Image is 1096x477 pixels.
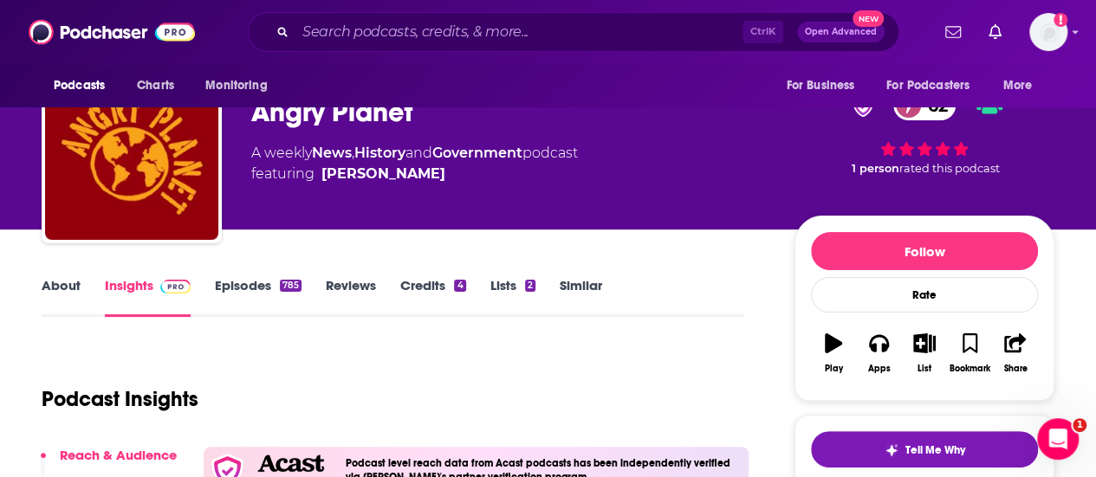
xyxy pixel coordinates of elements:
[950,364,990,374] div: Bookmark
[251,164,578,184] span: featuring
[251,143,578,184] div: A weekly podcast
[354,145,405,161] a: History
[1037,418,1079,460] iframe: Intercom live chat
[1003,364,1027,374] div: Share
[811,232,1038,270] button: Follow
[875,69,995,102] button: open menu
[257,454,323,473] img: Acast
[29,16,195,48] img: Podchaser - Follow, Share and Rate Podcasts
[321,164,445,184] div: [PERSON_NAME]
[993,322,1038,384] button: Share
[400,277,465,317] a: Credits4
[295,18,743,46] input: Search podcasts, credits, & more...
[794,79,1054,186] div: verified Badge62 1 personrated this podcast
[991,69,1054,102] button: open menu
[454,280,465,292] div: 4
[902,322,947,384] button: List
[852,162,899,175] span: 1 person
[45,67,218,240] img: Angry Planet
[42,386,198,412] h1: Podcast Insights
[805,28,877,36] span: Open Advanced
[947,322,992,384] button: Bookmark
[248,12,899,52] div: Search podcasts, credits, & more...
[918,364,931,374] div: List
[853,10,884,27] span: New
[42,69,127,102] button: open menu
[126,69,185,102] a: Charts
[1003,74,1033,98] span: More
[60,447,177,463] p: Reach & Audience
[1029,13,1067,51] img: User Profile
[811,322,856,384] button: Play
[1029,13,1067,51] button: Show profile menu
[905,443,965,457] span: Tell Me Why
[137,74,174,98] span: Charts
[868,364,891,374] div: Apps
[525,280,535,292] div: 2
[160,280,191,293] img: Podchaser Pro
[326,277,376,317] a: Reviews
[352,145,354,161] span: ,
[432,145,522,161] a: Government
[205,74,267,98] span: Monitoring
[797,22,885,42] button: Open AdvancedNew
[811,277,1038,313] div: Rate
[811,431,1038,467] button: tell me why sparkleTell Me Why
[743,21,783,43] span: Ctrl K
[899,162,1000,175] span: rated this podcast
[215,277,302,317] a: Episodes785
[280,280,302,292] div: 785
[774,69,876,102] button: open menu
[105,277,191,317] a: InsightsPodchaser Pro
[825,364,843,374] div: Play
[54,74,105,98] span: Podcasts
[1073,418,1086,432] span: 1
[405,145,432,161] span: and
[193,69,289,102] button: open menu
[490,277,535,317] a: Lists2
[560,277,602,317] a: Similar
[1054,13,1067,27] svg: Add a profile image
[42,277,81,317] a: About
[1029,13,1067,51] span: Logged in as LBraverman
[786,74,854,98] span: For Business
[856,322,901,384] button: Apps
[885,443,898,457] img: tell me why sparkle
[982,17,1008,47] a: Show notifications dropdown
[312,145,352,161] a: News
[938,17,968,47] a: Show notifications dropdown
[886,74,970,98] span: For Podcasters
